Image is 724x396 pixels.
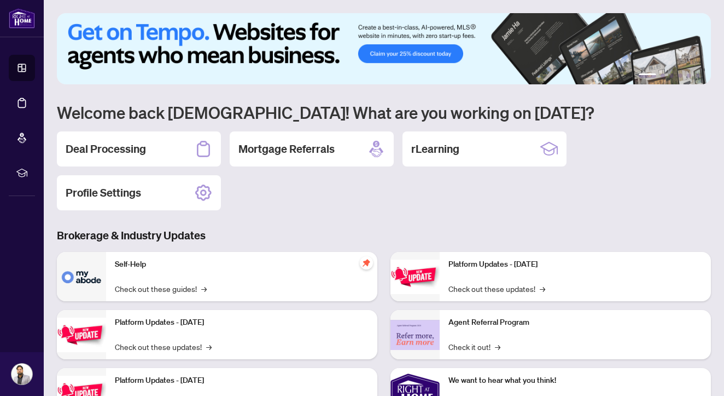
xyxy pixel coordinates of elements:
[448,317,702,329] p: Agent Referral Program
[115,375,369,387] p: Platform Updates - [DATE]
[57,252,106,301] img: Self-Help
[9,8,35,28] img: logo
[360,256,373,269] span: pushpin
[661,73,665,78] button: 2
[669,73,674,78] button: 3
[115,317,369,329] p: Platform Updates - [DATE]
[115,259,369,271] p: Self-Help
[57,318,106,352] img: Platform Updates - September 16, 2025
[687,73,691,78] button: 5
[411,141,459,157] h2: rLearning
[57,13,711,84] img: Slide 0
[448,341,500,353] a: Check it out!→
[206,341,212,353] span: →
[696,73,700,78] button: 6
[66,185,141,200] h2: Profile Settings
[678,73,682,78] button: 4
[390,320,440,350] img: Agent Referral Program
[201,283,207,295] span: →
[115,283,207,295] a: Check out these guides!→
[57,102,711,123] h1: Welcome back [DEMOGRAPHIC_DATA]! What are you working on [DATE]?
[390,260,440,294] img: Platform Updates - June 23, 2025
[57,228,711,243] h3: Brokerage & Industry Updates
[115,341,212,353] a: Check out these updates!→
[448,259,702,271] p: Platform Updates - [DATE]
[11,364,32,384] img: Profile Icon
[639,73,656,78] button: 1
[448,375,702,387] p: We want to hear what you think!
[540,283,545,295] span: →
[238,141,335,157] h2: Mortgage Referrals
[448,283,545,295] a: Check out these updates!→
[495,341,500,353] span: →
[66,141,146,157] h2: Deal Processing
